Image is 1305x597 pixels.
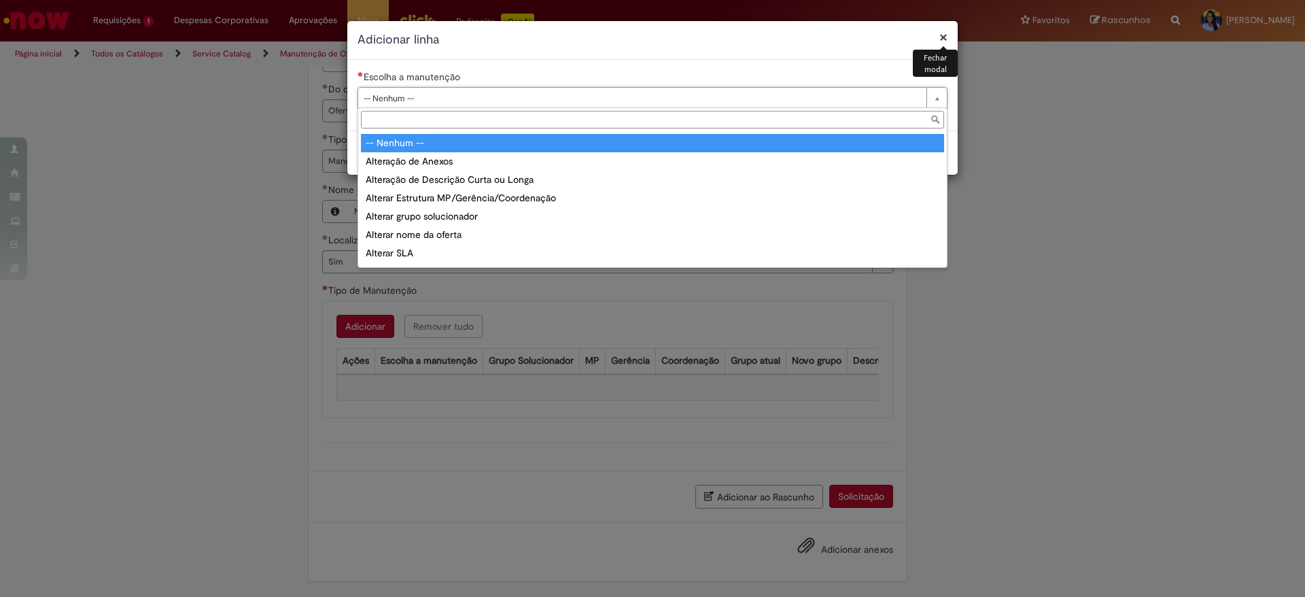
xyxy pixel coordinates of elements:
[361,134,944,152] div: -- Nenhum --
[358,131,947,267] ul: Escolha a manutenção
[361,262,944,281] div: Campos do formulário
[361,244,944,262] div: Alterar SLA
[361,226,944,244] div: Alterar nome da oferta
[361,171,944,189] div: Alteração de Descrição Curta ou Longa
[361,152,944,171] div: Alteração de Anexos
[361,207,944,226] div: Alterar grupo solucionador
[361,189,944,207] div: Alterar Estrutura MP/Gerência/Coordenação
